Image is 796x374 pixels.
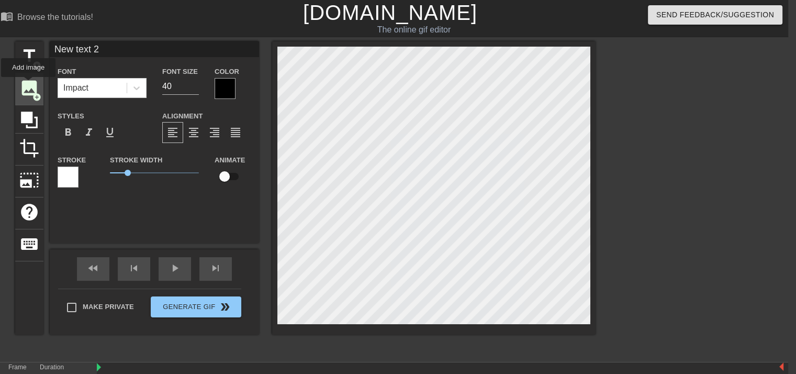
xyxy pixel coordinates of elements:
span: help [19,202,39,222]
label: Stroke Width [110,155,162,166]
span: crop [19,138,39,158]
div: Browse the tutorials! [17,13,93,21]
span: add_circle [32,61,41,70]
span: add_circle [32,93,41,102]
label: Color [215,67,239,77]
span: format_align_right [208,126,221,139]
span: play_arrow [169,262,181,274]
span: format_underline [104,126,116,139]
span: skip_next [209,262,222,274]
button: Generate Gif [151,296,241,317]
span: format_italic [83,126,95,139]
span: fast_rewind [87,262,99,274]
span: Generate Gif [155,301,237,313]
label: Styles [58,111,84,122]
label: Font Size [162,67,198,77]
span: format_align_center [187,126,200,139]
label: Font [58,67,76,77]
label: Duration [40,365,64,371]
span: title [19,46,39,66]
span: photo_size_select_large [19,170,39,190]
span: format_bold [62,126,74,139]
span: Send Feedback/Suggestion [656,8,774,21]
span: format_align_justify [229,126,242,139]
span: keyboard [19,234,39,254]
label: Animate [215,155,245,166]
a: [DOMAIN_NAME] [303,1,477,24]
img: bound-end.png [779,362,783,371]
span: double_arrow [219,301,231,313]
a: Browse the tutorials! [1,10,93,26]
span: menu_book [1,10,13,23]
span: image [19,78,39,98]
span: format_align_left [166,126,179,139]
label: Alignment [162,111,203,122]
span: skip_previous [128,262,140,274]
span: Make Private [83,302,134,312]
label: Stroke [58,155,86,166]
div: Impact [63,82,88,94]
button: Send Feedback/Suggestion [648,5,782,25]
div: The online gif editor [263,24,565,36]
